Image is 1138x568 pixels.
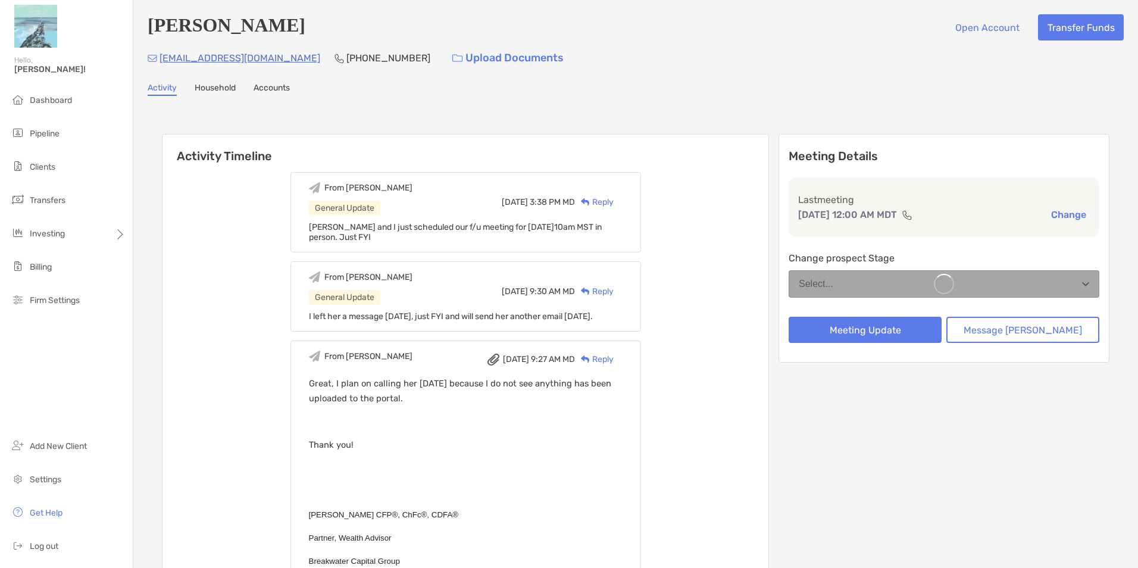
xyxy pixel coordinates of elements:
img: firm-settings icon [11,292,25,307]
img: button icon [452,54,462,63]
h4: [PERSON_NAME] [148,14,305,40]
img: dashboard icon [11,92,25,107]
img: billing icon [11,259,25,273]
img: Event icon [309,182,320,194]
span: [PERSON_NAME] and I just scheduled our f/u meeting for [DATE]10am MST in person. Just FYI [309,222,602,242]
p: [DATE] 12:00 AM MDT [798,207,897,222]
a: Upload Documents [445,45,571,71]
span: Great, I plan on calling her [DATE] because I do not see anything has been uploaded to the portal. [309,378,611,404]
img: get-help icon [11,505,25,519]
p: Change prospect Stage [789,251,1099,266]
span: [PERSON_NAME] CFP®, ChFc [309,510,459,519]
span: Pipeline [30,129,60,139]
button: Meeting Update [789,317,942,343]
p: [PHONE_NUMBER] [346,51,430,65]
div: From [PERSON_NAME] [324,272,412,282]
span: [DATE] [502,286,528,297]
span: Add New Client [30,441,87,451]
div: Reply [575,285,614,298]
img: Event icon [309,271,320,283]
div: General Update [309,290,380,305]
div: Reply [575,196,614,208]
span: Firm Settings [30,295,80,305]
button: Transfer Funds [1038,14,1124,40]
button: Message [PERSON_NAME] [946,317,1099,343]
span: Settings [30,475,61,485]
button: Change [1048,208,1090,221]
span: Thank you! [309,439,354,450]
span: [DATE] [502,197,528,207]
div: From [PERSON_NAME] [324,351,412,361]
p: [EMAIL_ADDRESS][DOMAIN_NAME] [160,51,320,65]
span: I left her a message [DATE], just FYI and will send her another email [DATE]. [309,311,593,322]
img: Email Icon [148,55,157,62]
img: Event icon [309,351,320,362]
img: clients icon [11,159,25,173]
span: Transfers [30,195,65,205]
img: Reply icon [581,288,590,295]
span: 3:38 PM MD [530,197,575,207]
span: Partner, Wealth Advisor [309,533,392,542]
div: General Update [309,201,380,216]
span: [PERSON_NAME]! [14,64,126,74]
img: Zoe Logo [14,5,57,48]
span: 9:30 AM MD [530,286,575,297]
button: Open Account [946,14,1028,40]
a: Accounts [254,83,290,96]
a: Household [195,83,236,96]
img: investing icon [11,226,25,240]
span: Breakwater Capital Group [309,557,400,566]
span: Investing [30,229,65,239]
h6: Activity Timeline [162,135,768,163]
img: pipeline icon [11,126,25,140]
img: logout icon [11,538,25,553]
img: Reply icon [581,198,590,206]
img: Phone Icon [334,54,344,63]
span: 9:27 AM MD [531,354,575,364]
p: Last meeting [798,192,1090,207]
div: From [PERSON_NAME] [324,183,412,193]
span: Clients [30,162,55,172]
span: Log out [30,541,58,551]
img: attachment [487,354,499,366]
span: Billing [30,262,52,272]
a: Activity [148,83,177,96]
div: Reply [575,353,614,366]
img: Reply icon [581,355,590,363]
img: add_new_client icon [11,438,25,452]
span: Dashboard [30,95,72,105]
span: ®, CDFA® [421,510,459,519]
p: Meeting Details [789,149,1099,164]
span: Get Help [30,508,62,518]
img: transfers icon [11,192,25,207]
img: communication type [902,210,912,220]
span: [DATE] [503,354,529,364]
img: settings icon [11,472,25,486]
